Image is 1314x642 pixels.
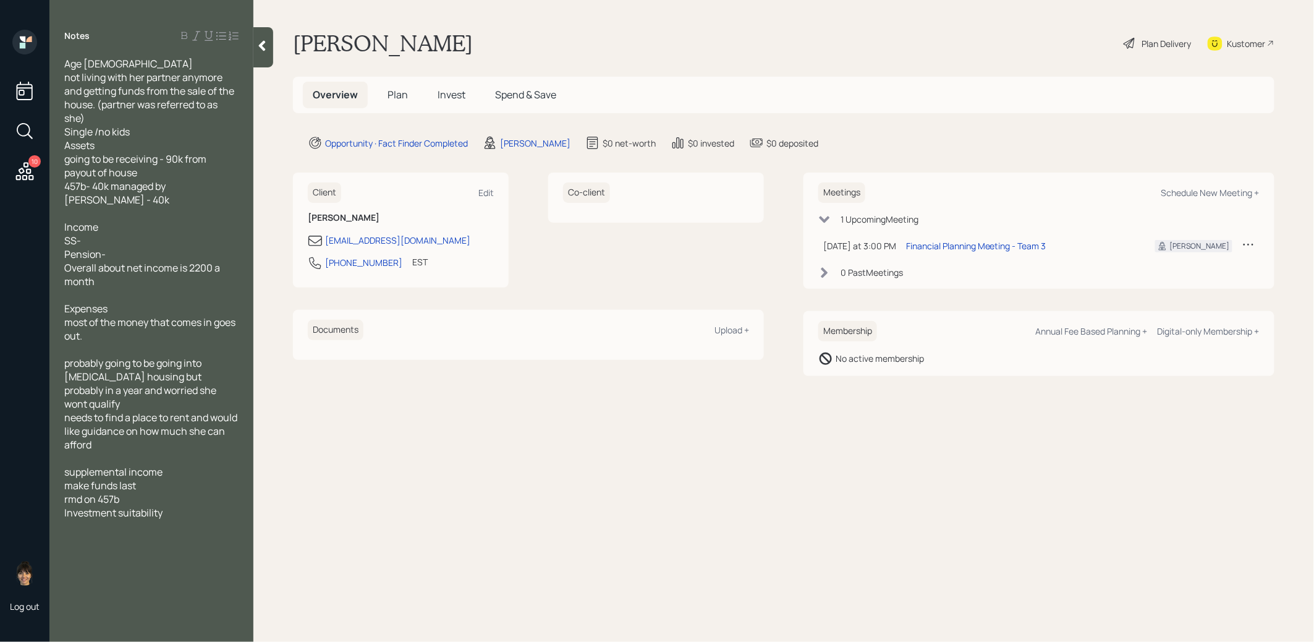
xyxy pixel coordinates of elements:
span: Invest [438,88,465,101]
div: [PERSON_NAME] [1170,241,1230,252]
div: Financial Planning Meeting - Team 3 [906,239,1046,252]
h6: Meetings [818,182,865,203]
div: $0 deposited [766,137,818,150]
div: Upload + [714,324,749,336]
h6: Client [308,182,341,203]
h6: Membership [818,321,877,341]
div: Schedule New Meeting + [1161,187,1260,199]
div: EST [412,255,428,268]
h6: [PERSON_NAME] [308,213,494,223]
span: probably going to be going into [MEDICAL_DATA] housing but probably in a year and worried she won... [64,356,239,452]
div: $0 net-worth [603,137,656,150]
div: [PHONE_NUMBER] [325,256,402,269]
div: Edit [478,187,494,199]
span: Expenses most of the money that comes in goes out. [64,302,237,343]
span: Overview [313,88,358,101]
h6: Co-client [563,182,610,203]
div: Opportunity · Fact Finder Completed [325,137,468,150]
span: Age [DEMOGRAPHIC_DATA] not living with her partner anymore and getting funds from the sale of the... [64,57,236,207]
span: supplemental income make funds last rmd on 457b Investment suitability [64,465,163,520]
div: $0 invested [688,137,734,150]
div: 0 Past Meeting s [841,266,903,279]
h1: [PERSON_NAME] [293,30,473,57]
div: [EMAIL_ADDRESS][DOMAIN_NAME] [325,234,470,247]
div: No active membership [836,352,924,365]
span: Income SS- Pension- Overall about net income is 2200 a month [64,220,222,288]
div: 1 Upcoming Meeting [841,213,918,226]
div: Kustomer [1227,37,1266,50]
div: Annual Fee Based Planning + [1036,325,1148,337]
div: [PERSON_NAME] [500,137,570,150]
div: [DATE] at 3:00 PM [823,239,896,252]
div: 10 [28,155,41,168]
span: Plan [388,88,408,101]
img: treva-nostdahl-headshot.png [12,561,37,586]
h6: Documents [308,320,363,340]
div: Log out [10,601,40,612]
div: Plan Delivery [1142,37,1192,50]
span: Spend & Save [495,88,556,101]
div: Digital-only Membership + [1158,325,1260,337]
label: Notes [64,30,90,42]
